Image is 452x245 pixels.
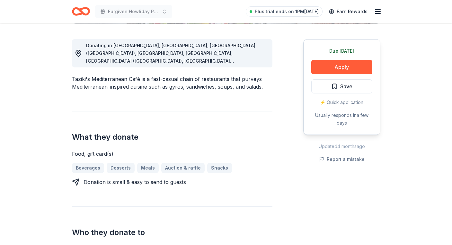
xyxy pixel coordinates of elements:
div: ⚡️ Quick application [311,99,372,106]
a: Plus trial ends on 1PM[DATE] [246,6,323,17]
button: Furgiven Howliday Party [95,5,172,18]
span: Donating in [GEOGRAPHIC_DATA], [GEOGRAPHIC_DATA], [GEOGRAPHIC_DATA] ([GEOGRAPHIC_DATA]), [GEOGRAP... [86,43,255,133]
span: Save [340,82,352,91]
button: Report a mistake [319,155,365,163]
a: Desserts [107,163,135,173]
a: Earn Rewards [325,6,371,17]
a: Home [72,4,90,19]
div: Taziki's Mediterranean Café is a fast-casual chain of restaurants that purveys Mediterranean-insp... [72,75,272,91]
div: Food, gift card(s) [72,150,272,158]
a: Meals [137,163,159,173]
h2: Who they donate to [72,227,272,238]
div: Updated 4 months ago [303,143,380,150]
button: Apply [311,60,372,74]
div: Donation is small & easy to send to guests [84,178,186,186]
div: Due [DATE] [311,47,372,55]
a: Snacks [207,163,232,173]
div: Usually responds in a few days [311,111,372,127]
a: Beverages [72,163,104,173]
h2: What they donate [72,132,272,142]
a: Auction & raffle [161,163,205,173]
span: Furgiven Howliday Party [108,8,159,15]
span: Plus trial ends on 1PM[DATE] [255,8,319,15]
button: Save [311,79,372,93]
